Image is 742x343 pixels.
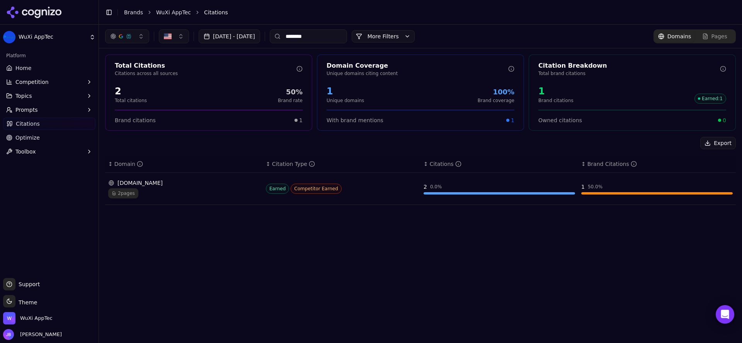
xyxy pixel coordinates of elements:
[716,305,734,324] div: Open Intercom Messenger
[327,97,364,104] p: Unique domains
[3,312,53,324] button: Open organization switcher
[272,160,315,168] div: Citation Type
[581,183,585,191] div: 1
[3,329,14,340] img: Josef Bookert
[711,32,727,40] span: Pages
[15,64,31,72] span: Home
[266,184,289,194] span: Earned
[291,184,342,194] span: Competitor Earned
[3,329,62,340] button: Open user button
[115,85,147,97] div: 2
[263,155,420,173] th: citationTypes
[20,315,53,322] span: WuXi AppTec
[124,9,720,16] nav: breadcrumb
[278,97,303,104] p: Brand rate
[278,87,303,97] div: 50%
[108,160,260,168] div: ↕Domain
[424,183,427,191] div: 2
[424,160,575,168] div: ↕Citations
[108,188,138,198] span: 2 pages
[199,29,260,43] button: [DATE] - [DATE]
[19,34,86,41] span: WuXi AppTec
[581,160,733,168] div: ↕Brand Citations
[164,32,172,40] img: United States
[587,160,637,168] div: Brand Citations
[204,9,228,16] span: Citations
[538,116,582,124] span: Owned citations
[667,32,691,40] span: Domains
[511,116,514,124] span: 1
[115,97,147,104] p: Total citations
[723,116,726,124] span: 0
[124,9,143,15] a: Brands
[15,106,38,114] span: Prompts
[115,116,156,124] span: Brand citations
[105,155,263,173] th: domain
[115,61,296,70] div: Total Citations
[15,280,40,288] span: Support
[15,78,49,86] span: Competition
[327,85,364,97] div: 1
[327,116,383,124] span: With brand mentions
[352,30,415,43] button: More Filters
[17,331,62,338] span: [PERSON_NAME]
[430,160,461,168] div: Citations
[578,155,736,173] th: brandCitationCount
[538,97,574,104] p: Brand citations
[3,131,95,144] a: Optimize
[327,70,508,77] p: Unique domains citing content
[700,137,736,149] button: Export
[16,120,40,128] span: Citations
[15,134,40,142] span: Optimize
[327,61,508,70] div: Domain Coverage
[3,312,15,324] img: WuXi AppTec
[420,155,578,173] th: totalCitationCount
[694,94,726,104] span: Earned : 1
[3,49,95,62] div: Platform
[3,90,95,102] button: Topics
[266,160,417,168] div: ↕Citation Type
[538,61,720,70] div: Citation Breakdown
[105,155,736,205] div: Data table
[3,145,95,158] button: Toolbox
[430,184,442,190] div: 0.0 %
[15,299,37,305] span: Theme
[3,118,95,130] a: Citations
[538,85,574,97] div: 1
[299,116,303,124] span: 1
[538,70,720,77] p: Total brand citations
[114,160,143,168] div: Domain
[108,179,260,187] div: [DOMAIN_NAME]
[15,148,36,155] span: Toolbox
[588,184,602,190] div: 50.0 %
[3,104,95,116] button: Prompts
[15,92,32,100] span: Topics
[3,31,15,43] img: WuXi AppTec
[156,9,191,16] a: WuXi AppTec
[115,70,296,77] p: Citations across all sources
[3,62,95,74] a: Home
[478,87,514,97] div: 100%
[3,76,95,88] button: Competition
[478,97,514,104] p: Brand coverage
